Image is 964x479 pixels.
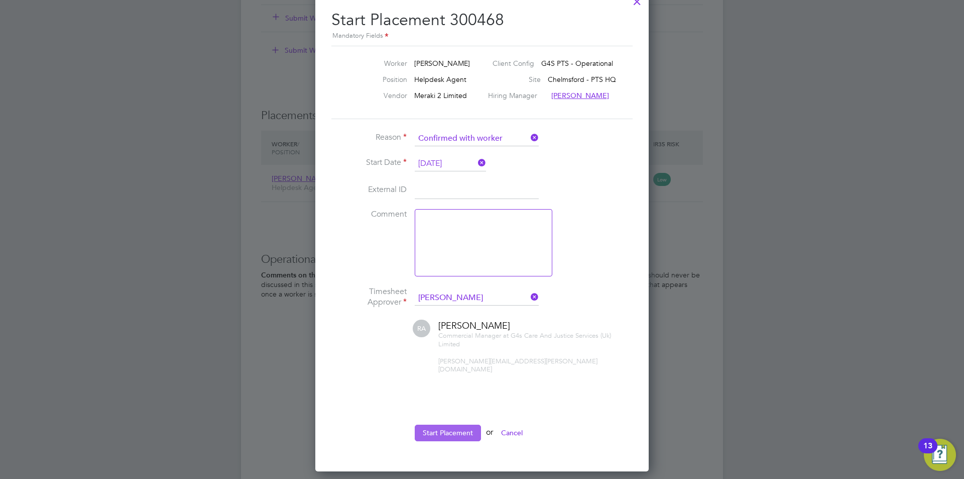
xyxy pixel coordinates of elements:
[352,91,407,100] label: Vendor
[501,75,541,84] label: Site
[438,357,597,374] span: [PERSON_NAME][EMAIL_ADDRESS][PERSON_NAME][DOMAIN_NAME]
[415,131,539,146] input: Select one
[413,320,430,337] span: RA
[414,59,470,68] span: [PERSON_NAME]
[331,157,407,168] label: Start Date
[415,425,481,441] button: Start Placement
[352,75,407,84] label: Position
[551,91,609,100] span: [PERSON_NAME]
[923,446,932,459] div: 13
[548,75,616,84] span: Chelmsford - PTS HQ
[924,439,956,471] button: Open Resource Center, 13 new notifications
[438,331,509,340] span: Commercial Manager at
[331,31,633,42] div: Mandatory Fields
[331,184,407,195] label: External ID
[414,75,466,84] span: Helpdesk Agent
[541,59,613,68] span: G4S PTS - Operational
[414,91,467,100] span: Meraki 2 Limited
[438,331,611,348] span: G4s Care And Justice Services (Uk) Limited
[331,286,407,308] label: Timesheet Approver
[438,320,510,331] span: [PERSON_NAME]
[331,425,633,451] li: or
[415,291,539,306] input: Search for...
[415,156,486,171] input: Select one
[331,209,407,220] label: Comment
[352,59,407,68] label: Worker
[331,132,407,143] label: Reason
[331,2,633,42] h2: Start Placement 300468
[493,425,531,441] button: Cancel
[493,59,534,68] label: Client Config
[488,91,544,100] label: Hiring Manager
